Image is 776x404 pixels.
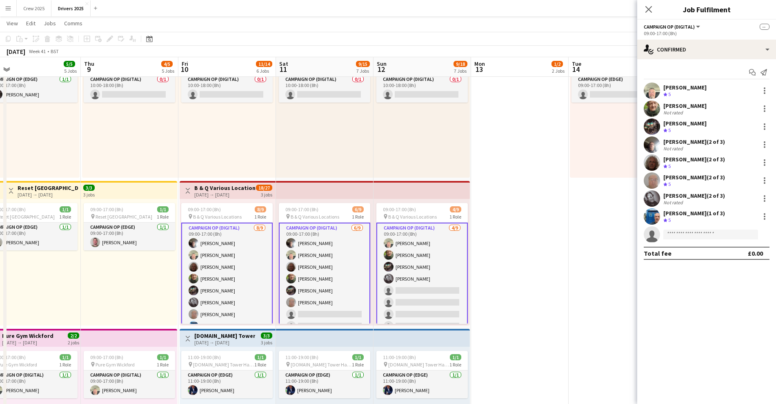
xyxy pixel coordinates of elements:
[376,203,468,324] app-job-card: 09:00-17:00 (8h)4/9 B & Q Various Locations1 RoleCampaign Op (Digital)4/909:00-17:00 (8h)[PERSON_...
[279,371,370,398] app-card-role: Campaign Op (Edge)1/111:00-19:00 (8h)[PERSON_NAME]
[663,84,707,91] div: [PERSON_NAME]
[279,75,370,103] app-card-role: Campaign Op (Digital)0/110:00-18:00 (8h)
[84,55,175,103] app-job-card: 10:00-18:00 (8h)0/1 [PERSON_NAME]1 RoleCampaign Op (Digital)0/110:00-18:00 (8h)
[552,68,565,74] div: 2 Jobs
[644,249,671,257] div: Total fee
[748,249,763,257] div: £0.00
[84,203,175,250] div: 09:00-17:00 (8h)1/1 Reset [GEOGRAPHIC_DATA]1 RoleCampaign Op (Edge)1/109:00-17:00 (8h)[PERSON_NAME]
[96,214,152,220] span: Reset [GEOGRAPHIC_DATA]
[668,217,671,223] span: 5
[254,214,266,220] span: 1 Role
[474,60,485,67] span: Mon
[663,102,707,109] div: [PERSON_NAME]
[60,206,71,212] span: 1/1
[182,60,188,67] span: Fri
[668,163,671,169] span: 5
[256,68,272,74] div: 6 Jobs
[40,18,59,29] a: Jobs
[261,333,272,339] span: 3/3
[279,55,370,103] app-job-card: 10:00-18:00 (8h)0/1 [PERSON_NAME]1 RoleCampaign Op (Digital)0/110:00-18:00 (8h)
[96,362,135,368] span: Pure Gym Wickford
[760,24,769,30] span: --
[261,339,272,346] div: 3 jobs
[663,192,725,199] div: [PERSON_NAME] (2 of 3)
[663,199,685,205] div: Not rated
[352,362,364,368] span: 1 Role
[352,214,364,220] span: 1 Role
[59,214,71,220] span: 1 Role
[279,351,370,398] app-job-card: 11:00-19:00 (8h)1/1 [DOMAIN_NAME] Tower Hamlets1 RoleCampaign Op (Edge)1/111:00-19:00 (8h)[PERSON...
[255,206,266,212] span: 8/9
[84,371,175,398] app-card-role: Campaign Op (Digital)1/109:00-17:00 (8h)[PERSON_NAME]
[61,18,86,29] a: Comms
[59,362,71,368] span: 1 Role
[181,203,273,324] app-job-card: 09:00-17:00 (8h)8/9 B & Q Various Locations1 RoleCampaign Op (Digital)8/909:00-17:00 (8h)[PERSON_...
[663,109,685,116] div: Not rated
[2,332,53,339] h3: Pure Gym Wickford
[473,65,485,74] span: 13
[188,206,221,212] span: 09:00-17:00 (8h)
[668,91,671,97] span: 5
[376,75,468,103] app-card-role: Campaign Op (Digital)0/110:00-18:00 (8h)
[44,20,56,27] span: Jobs
[668,181,671,187] span: 5
[181,75,273,103] app-card-role: Campaign Op (Digital)0/110:00-18:00 (8h)
[663,156,725,163] div: [PERSON_NAME] (2 of 3)
[637,4,776,15] h3: Job Fulfilment
[376,351,468,398] app-job-card: 11:00-19:00 (8h)1/1 [DOMAIN_NAME] Tower Hamlets1 RoleCampaign Op (Edge)1/111:00-19:00 (8h)[PERSON...
[68,339,79,346] div: 2 jobs
[90,206,123,212] span: 09:00-17:00 (8h)
[18,184,78,192] h3: Reset [GEOGRAPHIC_DATA]
[194,192,255,198] div: [DATE] → [DATE]
[181,371,273,398] app-card-role: Campaign Op (Edge)1/111:00-19:00 (8h)[PERSON_NAME]
[181,223,273,347] app-card-role: Campaign Op (Digital)8/909:00-17:00 (8h)[PERSON_NAME][PERSON_NAME][PERSON_NAME][PERSON_NAME][PERS...
[278,65,288,74] span: 11
[279,60,288,67] span: Sat
[637,40,776,59] div: Confirmed
[352,354,364,360] span: 1/1
[449,214,461,220] span: 1 Role
[157,362,169,368] span: 1 Role
[17,0,51,16] button: Crew 2025
[51,0,91,16] button: Drivers 2025
[376,223,468,347] app-card-role: Campaign Op (Digital)4/909:00-17:00 (8h)[PERSON_NAME][PERSON_NAME][PERSON_NAME][PERSON_NAME]
[571,55,663,103] div: 09:00-17:00 (8h)0/1 NSPCC Westminster1 RoleCampaign Op (Edge)0/109:00-17:00 (8h)
[84,75,175,103] app-card-role: Campaign Op (Digital)0/110:00-18:00 (8h)
[193,362,254,368] span: [DOMAIN_NAME] Tower Hamlets
[51,48,59,54] div: BST
[376,65,387,74] span: 12
[376,371,468,398] app-card-role: Campaign Op (Edge)1/111:00-19:00 (8h)[PERSON_NAME]
[157,206,169,212] span: 1/1
[450,206,461,212] span: 4/9
[83,185,95,191] span: 3/3
[663,138,725,145] div: [PERSON_NAME] (2 of 3)
[194,332,255,339] h3: [DOMAIN_NAME] Tower Hamlets
[376,55,468,103] app-job-card: 10:00-18:00 (8h)0/1 [PERSON_NAME]1 RoleCampaign Op (Digital)0/110:00-18:00 (8h)
[193,214,242,220] span: B & Q Various Locations
[64,61,75,67] span: 5/5
[181,55,273,103] div: 10:00-18:00 (8h)0/1 [PERSON_NAME]1 RoleCampaign Op (Digital)0/110:00-18:00 (8h)
[383,206,416,212] span: 09:00-17:00 (8h)
[181,351,273,398] app-job-card: 11:00-19:00 (8h)1/1 [DOMAIN_NAME] Tower Hamlets1 RoleCampaign Op (Edge)1/111:00-19:00 (8h)[PERSON...
[450,354,461,360] span: 1/1
[256,61,272,67] span: 11/14
[356,68,369,74] div: 7 Jobs
[454,68,467,74] div: 7 Jobs
[644,24,701,30] button: Campaign Op (Digital)
[356,61,370,67] span: 9/15
[663,120,707,127] div: [PERSON_NAME]
[571,75,663,103] app-card-role: Campaign Op (Edge)0/109:00-17:00 (8h)
[162,68,174,74] div: 5 Jobs
[261,191,272,198] div: 3 jobs
[388,362,449,368] span: [DOMAIN_NAME] Tower Hamlets
[352,206,364,212] span: 6/9
[83,191,95,198] div: 3 jobs
[60,354,71,360] span: 1/1
[663,174,725,181] div: [PERSON_NAME] (2 of 3)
